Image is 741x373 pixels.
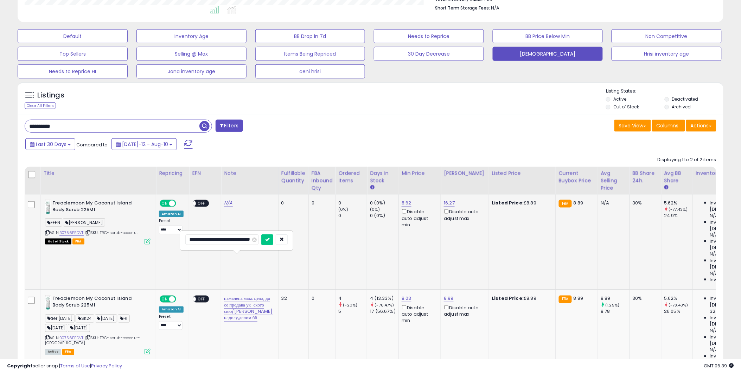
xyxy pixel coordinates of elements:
[45,324,67,332] span: [DATE]
[7,362,33,369] strong: Copyright
[657,122,679,129] span: Columns
[136,47,247,61] button: Selling @ Max
[45,219,62,227] span: EEFN
[710,251,718,257] span: N/A
[374,47,484,61] button: 30 Day Decrease
[160,201,169,207] span: ON
[370,200,398,206] div: 0 (0%)
[402,170,438,177] div: Min Price
[255,47,365,61] button: Items Being Repriced
[175,296,186,302] span: OFF
[338,207,348,212] small: (0%)
[492,295,524,302] b: Listed Price:
[159,170,186,177] div: Repricing
[375,303,394,308] small: (-76.47%)
[633,296,656,302] div: 30%
[710,309,716,315] span: 32
[633,170,658,184] div: BB Share 24h.
[192,170,218,177] div: EFN
[72,239,84,245] span: FBA
[664,170,690,184] div: Avg BB Share
[37,90,64,100] h5: Listings
[492,200,550,206] div: £8.89
[492,170,553,177] div: Listed Price
[613,96,626,102] label: Active
[91,362,122,369] a: Privacy Policy
[492,200,524,206] b: Listed Price:
[444,208,483,222] div: Disable auto adjust max
[613,104,639,110] label: Out of Stock
[710,270,718,277] span: N/A
[444,304,483,318] div: Disable auto adjust max
[669,303,688,308] small: (-78.43%)
[175,201,186,207] span: OFF
[36,141,66,148] span: Last 30 Days
[95,315,117,323] span: [DATE]
[664,213,693,219] div: 24.9%
[601,309,630,315] div: 8.78
[63,219,105,227] span: [PERSON_NAME]
[25,138,75,150] button: Last 30 Days
[664,309,693,315] div: 26.05%
[111,138,177,150] button: [DATE]-12 - Aug-10
[672,104,691,110] label: Archived
[136,29,247,43] button: Inventory Age
[136,64,247,78] button: Jana inventory age
[710,213,718,219] span: N/A
[612,47,722,61] button: Hrisi inventory age
[43,170,153,177] div: Title
[52,200,138,215] b: Treaclemoon My Coconut Island Body Scrub 225Ml
[606,88,723,95] p: Listing States:
[710,328,718,334] span: N/A
[444,170,486,177] div: [PERSON_NAME]
[312,200,330,206] div: 0
[559,296,572,303] small: FBA
[338,213,367,219] div: 0
[18,29,128,43] button: Default
[118,315,130,323] span: HI
[338,296,367,302] div: 4
[374,29,484,43] button: Needs to Reprice
[224,200,232,207] a: N/A
[196,296,207,302] span: OFF
[18,47,128,61] button: Top Sellers
[559,200,572,208] small: FBA
[493,47,603,61] button: [DEMOGRAPHIC_DATA]
[59,230,84,236] a: B0756FPDVT
[45,239,71,245] span: All listings that are currently out of stock and unavailable for purchase on Amazon
[664,184,669,191] small: Avg BB Share.
[68,324,90,332] span: [DATE]
[435,5,490,11] b: Short Term Storage Fees:
[402,208,435,228] div: Disable auto adjust min
[7,363,122,369] div: seller snap | |
[402,295,411,302] a: 8.03
[664,296,693,302] div: 5.62%
[370,296,398,302] div: 4 (13.33%)
[402,200,411,207] a: 8.62
[338,170,364,184] div: Ordered Items
[224,170,275,177] div: Note
[312,296,330,302] div: 0
[402,304,435,324] div: Disable auto adjust min
[160,296,169,302] span: ON
[633,200,656,206] div: 30%
[686,120,716,132] button: Actions
[370,309,398,315] div: 17 (56.67%)
[338,309,367,315] div: 5
[62,349,74,355] span: FBA
[672,96,698,102] label: Deactivated
[444,200,455,207] a: 16.27
[444,295,454,302] a: 8.99
[45,315,75,323] span: tier [DATE]
[492,296,550,302] div: £8.89
[224,295,273,322] a: намалена макс цена, да се продава ук-ското скю/[PERSON_NAME] надолу,делим бб
[491,5,500,11] span: N/A
[86,336,90,340] i: Click to copy
[281,200,303,206] div: 0
[343,303,358,308] small: (-20%)
[574,200,583,206] span: 8.89
[559,170,595,184] div: Current Buybox Price
[122,141,168,148] span: [DATE]-12 - Aug-10
[370,207,380,212] small: (0%)
[338,200,367,206] div: 0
